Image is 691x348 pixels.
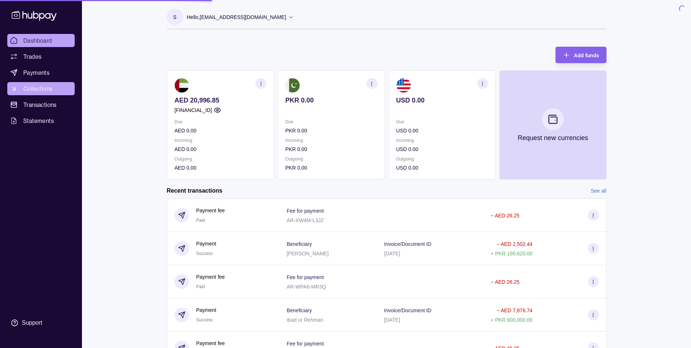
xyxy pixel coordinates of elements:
[285,155,377,163] p: Outgoing
[196,317,213,322] span: Success
[7,50,75,63] a: Trades
[285,127,377,135] p: PKR 0.00
[23,84,52,93] span: Collections
[174,78,189,93] img: ae
[287,274,324,280] p: Fee for payment
[285,96,377,104] p: PKR 0.00
[287,208,324,214] p: Fee for payment
[167,187,223,195] h2: Recent transactions
[518,134,588,142] p: Request new currencies
[491,317,533,323] p: + PKR 600,000.00
[187,13,286,21] p: Hello, [EMAIL_ADDRESS][DOMAIN_NAME]
[196,251,213,256] span: Success
[285,118,377,126] p: Due
[7,114,75,127] a: Statements
[23,116,54,125] span: Statements
[591,187,606,195] a: See all
[287,284,326,290] p: AR-WPA6-MR3Q
[196,284,205,289] span: Paid
[384,241,431,247] p: Invoice/Document ID
[499,70,606,179] button: Request new currencies
[555,47,606,63] button: Add funds
[396,164,488,172] p: USD 0.00
[285,164,377,172] p: PKR 0.00
[174,127,266,135] p: AED 0.00
[285,78,300,93] img: pk
[396,96,488,104] p: USD 0.00
[174,155,266,163] p: Outgoing
[287,241,312,247] p: Beneficiary
[287,308,312,313] p: Beneficiary
[7,34,75,47] a: Dashboard
[496,308,532,313] p: − AED 7,876.74
[396,155,488,163] p: Outgoing
[396,145,488,153] p: USD 0.00
[7,66,75,79] a: Payments
[574,53,599,58] span: Add funds
[7,315,75,330] a: Support
[174,145,266,153] p: AED 0.00
[285,145,377,153] p: PKR 0.00
[196,206,225,214] p: Payment fee
[396,127,488,135] p: USD 0.00
[173,13,176,21] p: s
[196,273,225,281] p: Payment fee
[396,136,488,144] p: Incoming
[491,279,519,285] p: − AED 26.25
[23,52,42,61] span: Trades
[196,240,216,248] p: Payment
[7,82,75,95] a: Collections
[196,306,216,314] p: Payment
[196,339,225,347] p: Payment fee
[174,136,266,144] p: Incoming
[174,118,266,126] p: Due
[384,251,400,256] p: [DATE]
[491,213,519,219] p: − AED 26.25
[7,98,75,111] a: Transactions
[287,217,324,223] p: AR-XW4M-L3JZ
[174,106,212,114] p: [FINANCIAL_ID]
[287,317,323,323] p: Ibad ur Rehman
[491,251,533,256] p: + PKR 190,620.00
[396,118,488,126] p: Due
[396,78,411,93] img: us
[287,251,329,256] p: [PERSON_NAME]
[196,218,205,223] span: Paid
[384,317,400,323] p: [DATE]
[287,341,324,347] p: Fee for payment
[174,164,266,172] p: AED 0.00
[23,100,57,109] span: Transactions
[496,241,532,247] p: − AED 2,502.44
[23,68,50,77] span: Payments
[22,319,42,327] div: Support
[285,136,377,144] p: Incoming
[174,96,266,104] p: AED 20,996.85
[23,36,52,45] span: Dashboard
[384,308,431,313] p: Invoice/Document ID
